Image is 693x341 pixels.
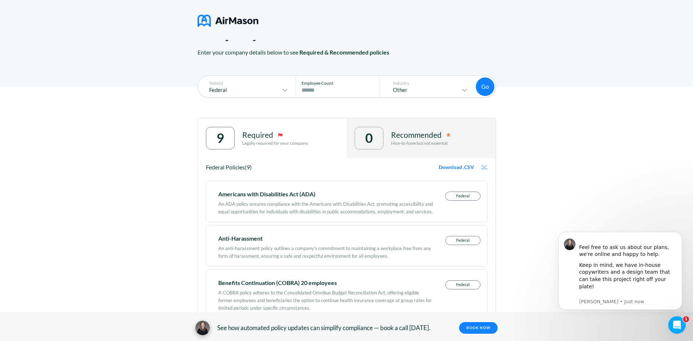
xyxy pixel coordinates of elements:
div: A COBRA policy adheres to the Consolidated Omnibus Budget Reconciliation Act, offering eligible f... [218,285,433,312]
span: Download .CSV [439,164,474,170]
span: See how automated policy updates can simplify compliance — book a call [DATE]. [217,324,430,332]
iframe: Intercom live chat [668,316,686,334]
span: Required & Recommended policies [299,49,389,56]
span: Federal Policies [206,164,245,170]
p: Nice-to-have but not essential. [391,141,451,146]
button: Go [476,77,494,96]
p: Federal [446,281,480,289]
span: (9) [245,164,252,170]
div: Benefits Continuation (COBRA) 20 employees [218,280,433,285]
img: required-icon [278,133,283,137]
p: Federal [446,236,480,245]
p: Required [242,131,273,139]
p: Other [386,87,460,93]
div: An ADA policy ensures compliance with the Americans with Disabilities Act, promoting accessibilit... [218,197,433,216]
p: Recommended [391,131,442,139]
iframe: Intercom notifications message [547,230,693,337]
div: 0 [365,131,373,145]
p: Industry [386,81,469,86]
div: 9 [216,131,224,145]
img: avatar [195,321,210,335]
p: Legally required for your company. [242,141,308,146]
img: remmended-icon [446,133,451,137]
p: Employee Count [302,81,377,86]
img: logo [198,12,258,30]
p: Federal [446,192,480,200]
span: 1 [683,316,689,322]
div: Anti-Harassment [218,236,433,241]
p: Federal [202,87,280,93]
img: download-icon [481,165,487,169]
div: An anti-harassment policy outlines a company's commitment to maintaining a workplace free from an... [218,241,433,260]
p: Enter your company details below to see [198,42,496,87]
div: Americans with Disabilities Act (ADA) [218,192,433,197]
a: BOOK NOW [459,322,498,334]
p: State(s) [202,81,289,86]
